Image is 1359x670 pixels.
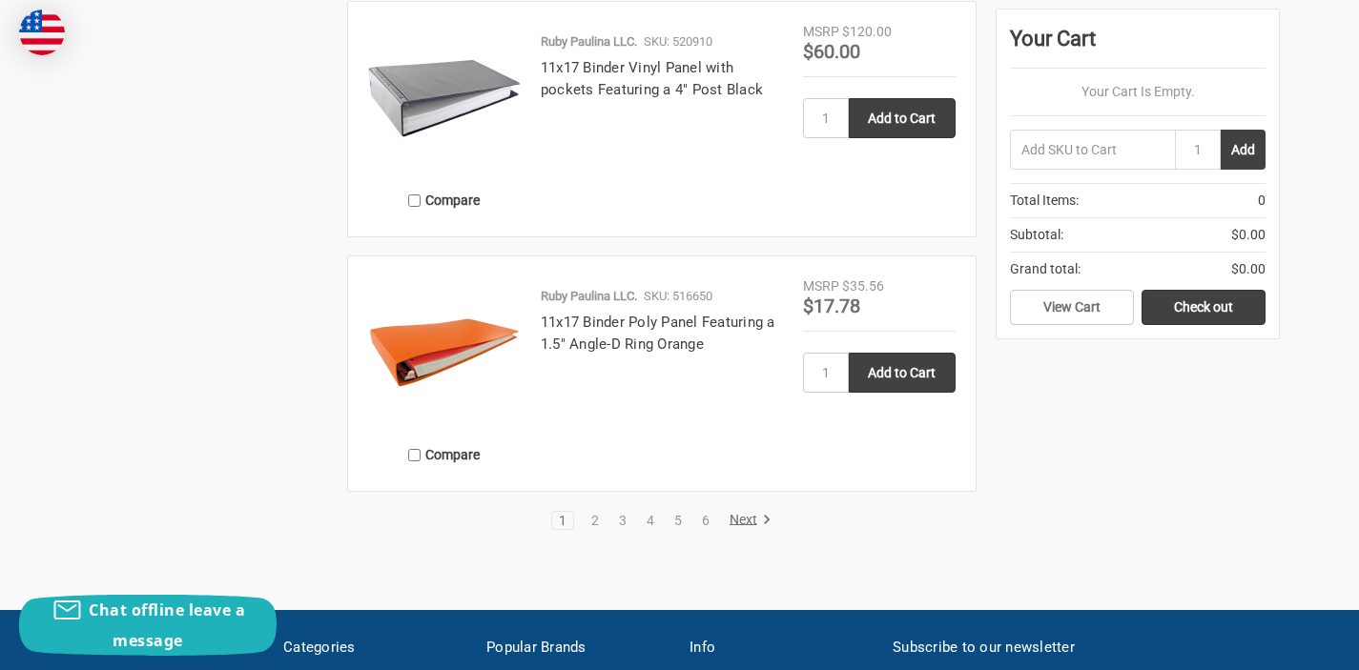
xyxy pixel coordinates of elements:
[541,287,637,306] p: Ruby Paulina LLC.
[368,185,521,216] label: Compare
[1231,225,1266,245] span: $0.00
[695,514,716,527] a: 6
[368,276,521,429] img: 11x17 Binder Poly Panel Featuring a 1.5" Angle-D Ring Orange
[1258,191,1266,211] span: 0
[486,637,669,659] h5: Popular Brands
[1010,82,1266,102] p: Your Cart Is Empty.
[1010,225,1063,245] span: Subtotal:
[552,514,573,527] a: 1
[668,514,689,527] a: 5
[849,98,956,138] input: Add to Cart
[842,24,892,39] span: $120.00
[541,314,775,353] a: 11x17 Binder Poly Panel Featuring a 1.5" Angle-D Ring Orange
[849,353,956,393] input: Add to Cart
[541,59,763,98] a: 11x17 Binder Vinyl Panel with pockets Featuring a 4" Post Black
[1231,259,1266,279] span: $0.00
[585,514,606,527] a: 2
[19,10,65,55] img: duty and tax information for United States
[1010,191,1079,211] span: Total Items:
[368,22,521,174] img: 11x17 Binder Vinyl Panel with pockets Featuring a 4" Post Black
[541,32,637,51] p: Ruby Paulina LLC.
[1010,290,1134,326] a: View Cart
[723,512,772,529] a: Next
[644,32,712,51] p: SKU: 520910
[842,278,884,294] span: $35.56
[19,595,277,656] button: Chat offline leave a message
[803,276,839,296] div: MSRP
[368,439,521,471] label: Compare
[803,40,860,63] span: $60.00
[89,599,245,651] span: Chat offline leave a message
[408,194,421,207] input: Compare
[644,287,712,306] p: SKU: 516650
[1221,130,1266,170] button: Add
[1010,259,1081,279] span: Grand total:
[408,449,421,461] input: Compare
[1010,23,1266,69] div: Your Cart
[1142,290,1266,326] a: Check out
[1202,619,1359,670] iframe: Google Customer Reviews
[283,637,466,659] h5: Categories
[803,294,860,317] span: $17.78
[893,637,1279,659] h5: Subscribe to our newsletter
[612,514,633,527] a: 3
[640,514,661,527] a: 4
[803,22,839,42] div: MSRP
[1010,130,1175,170] input: Add SKU to Cart
[690,637,873,659] h5: Info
